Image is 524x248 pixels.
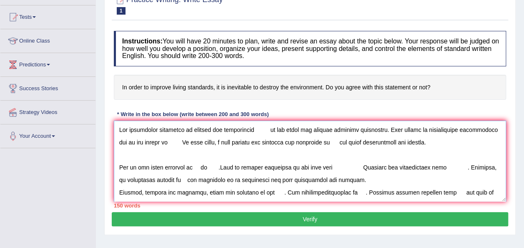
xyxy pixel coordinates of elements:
button: Verify [112,212,508,226]
h4: You will have 20 minutes to plan, write and revise an essay about the topic below. Your response ... [114,31,506,66]
h4: In order to improve living standards, it is inevitable to destroy the environment. Do you agree w... [114,75,506,100]
div: 150 words [114,202,506,210]
a: Success Stories [0,77,95,98]
a: Predictions [0,53,95,74]
span: 1 [117,7,125,15]
b: Instructions: [122,38,163,45]
a: Your Account [0,124,95,145]
a: Strategy Videos [0,101,95,121]
a: Tests [0,5,95,26]
div: * Write in the box below (write between 200 and 300 words) [114,110,272,118]
a: Online Class [0,29,95,50]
